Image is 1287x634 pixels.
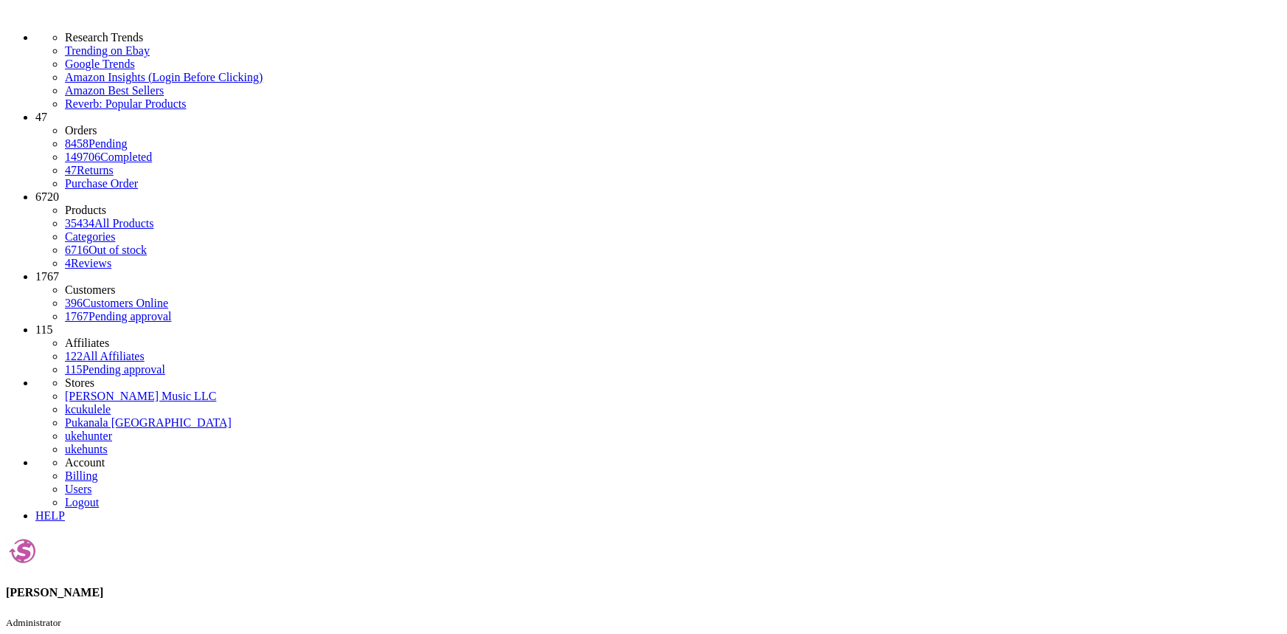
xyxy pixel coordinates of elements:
[65,257,111,269] a: 4Reviews
[65,363,82,376] span: 115
[65,244,147,256] a: 6716Out of stock
[65,164,114,176] a: 47Returns
[6,617,61,628] small: Administrator
[65,137,1281,151] a: 8458Pending
[65,137,89,150] span: 8458
[65,124,1281,137] li: Orders
[65,310,89,323] span: 1767
[65,230,115,243] a: Categories
[65,443,108,455] a: ukehunts
[6,586,1281,599] h4: [PERSON_NAME]
[65,151,100,163] span: 149706
[65,469,97,482] a: Billing
[35,323,52,336] span: 115
[65,217,153,230] a: 35434All Products
[65,483,91,495] a: Users
[65,204,1281,217] li: Products
[35,190,59,203] span: 6720
[6,534,39,568] img: Amber Helgren
[65,257,71,269] span: 4
[65,430,112,442] a: ukehunter
[65,58,1281,71] a: Google Trends
[35,509,65,522] a: HELP
[65,97,1281,111] a: Reverb: Popular Products
[65,164,77,176] span: 47
[65,416,232,429] a: Pukanala [GEOGRAPHIC_DATA]
[65,456,1281,469] li: Account
[65,376,1281,390] li: Stores
[65,403,111,416] a: kcukulele
[65,151,152,163] a: 149706Completed
[65,297,168,309] a: 396Customers Online
[65,337,1281,350] li: Affiliates
[65,217,94,230] span: 35434
[65,496,99,509] a: Logout
[65,31,1281,44] li: Research Trends
[65,283,1281,297] li: Customers
[65,390,216,402] a: [PERSON_NAME] Music LLC
[65,310,171,323] a: 1767Pending approval
[65,84,1281,97] a: Amazon Best Sellers
[35,270,59,283] span: 1767
[65,177,138,190] a: Purchase Order
[65,71,1281,84] a: Amazon Insights (Login Before Clicking)
[35,111,47,123] span: 47
[65,44,1281,58] a: Trending on Ebay
[65,297,83,309] span: 396
[65,363,165,376] a: 115Pending approval
[65,244,89,256] span: 6716
[65,350,83,362] span: 122
[65,350,145,362] a: 122All Affiliates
